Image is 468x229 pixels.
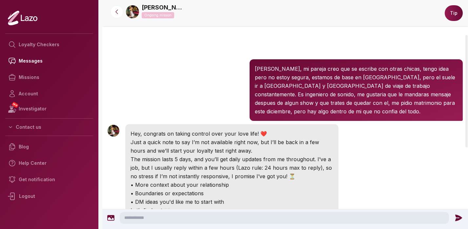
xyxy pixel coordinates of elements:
p: The mission lasts 5 days, and you’ll get daily updates from me throughout. I’ve a job, but I usua... [131,155,333,181]
a: Messages [5,53,93,69]
button: Tip [445,5,463,21]
a: NEWInvestigator [5,102,93,116]
a: [PERSON_NAME] [142,3,184,12]
p: Just a quick note to say I’m not available right now, but I’ll be back in a few hours and we’ll s... [131,138,333,155]
p: • More context about your relationship [131,181,333,189]
p: • Boundaries or expectations [131,189,333,198]
a: Help Center [5,155,93,171]
a: Missions [5,69,93,86]
a: Loyalty Checkers [5,36,93,53]
p: Hey, congrats on taking control over your love life! ❤️ [131,129,333,138]
div: Logout [5,188,93,205]
p: [PERSON_NAME], mi pareja creo que se escribe con otras chicas, tengo idea pero no estoy segura, e... [255,65,458,116]
a: Account [5,86,93,102]
p: Let’s find out 👀 [131,206,333,215]
p: • DM ideas you'd like me to start with [131,198,333,206]
a: Get notification [5,171,93,188]
img: 53ea768d-6708-4c09-8be7-ba74ddaa1210 [126,5,139,18]
p: Ongoing mission [142,12,174,18]
span: NEW [11,102,19,108]
img: User avatar [108,125,119,137]
button: Contact us [5,121,93,133]
a: Blog [5,139,93,155]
